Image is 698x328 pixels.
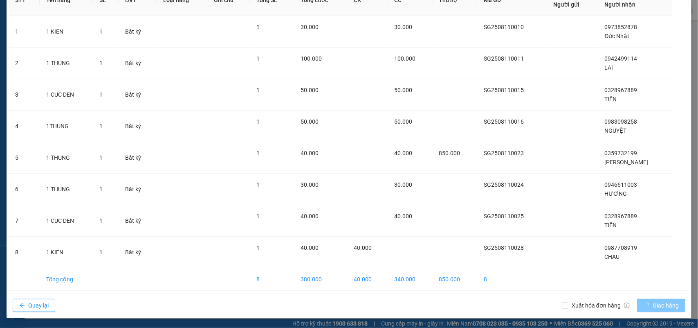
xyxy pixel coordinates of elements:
span: 50.000 [301,87,319,93]
span: SG2508110010 [484,24,524,30]
span: Người nhận [605,1,636,8]
span: 1 [99,91,103,98]
span: 1 [99,217,103,224]
td: 1 KIEN [40,237,93,268]
span: 0973852878 [605,24,637,30]
span: 50.000 [301,118,319,125]
span: 1 [256,213,260,219]
span: 1 [256,181,260,188]
td: Bất kỳ [119,16,157,48]
td: 850.000 [433,268,478,291]
button: Giao hàng [637,299,685,312]
td: 1 THUNG [40,142,93,174]
td: Tổng cộng [40,268,93,291]
td: Bất kỳ [119,142,157,174]
span: Giao hàng [653,301,679,310]
td: 1 CUC DEN [40,205,93,237]
span: 30.000 [301,24,319,30]
td: 3 [9,79,40,111]
td: 1 [9,16,40,48]
span: 100.000 [394,55,415,62]
td: 8 [477,268,547,291]
span: SG2508110024 [484,181,524,188]
b: [DOMAIN_NAME] [69,31,112,38]
span: loading [644,303,653,308]
td: 4 [9,111,40,142]
td: Bất kỳ [119,79,157,111]
span: Xuất hóa đơn hàng [568,301,633,310]
span: 1 [256,150,260,156]
span: 0328967889 [605,87,637,93]
td: 1 KIEN [40,16,93,48]
span: Người gửi [553,1,579,8]
span: Đức Nhật [605,33,630,39]
span: 0987708919 [605,244,637,251]
td: Bất kỳ [119,111,157,142]
span: 50.000 [394,118,412,125]
span: 850.000 [439,150,460,156]
span: 0983098258 [605,118,637,125]
td: 2 [9,48,40,79]
td: 380.000 [294,268,347,291]
span: SG2508110028 [484,244,524,251]
span: 1 [99,28,103,35]
span: HƯƠNG [605,190,627,197]
span: 40.000 [394,150,412,156]
span: info-circle [624,303,630,308]
td: 340.000 [388,268,433,291]
span: 1 [99,249,103,256]
span: LAI [605,64,613,71]
span: arrow-left [19,303,25,309]
span: 1 [99,186,103,192]
span: 0946611003 [605,181,637,188]
span: 40.000 [301,244,319,251]
span: CHAU [605,253,620,260]
span: 1 [99,123,103,129]
td: 1 THUNG [40,48,93,79]
td: 8 [9,237,40,268]
span: SG2508110023 [484,150,524,156]
td: Bất kỳ [119,205,157,237]
b: [PERSON_NAME] [10,53,46,91]
td: 7 [9,205,40,237]
span: 30.000 [394,24,412,30]
span: [PERSON_NAME] [605,159,649,165]
td: 40.000 [347,268,388,291]
span: 40.000 [394,213,412,219]
td: 1 THUNG [40,174,93,205]
span: SG2508110025 [484,213,524,219]
span: 1 [99,154,103,161]
span: SG2508110016 [484,118,524,125]
span: 0359732199 [605,150,637,156]
span: 50.000 [394,87,412,93]
span: 30.000 [394,181,412,188]
span: SG2508110015 [484,87,524,93]
span: 0942499114 [605,55,637,62]
td: Bất kỳ [119,48,157,79]
td: 1THUNG [40,111,93,142]
td: Bất kỳ [119,174,157,205]
span: 1 [99,60,103,66]
span: Quay lại [28,301,49,310]
span: 1 [256,244,260,251]
span: TIẾN [605,96,617,102]
td: 8 [250,268,294,291]
td: Bất kỳ [119,237,157,268]
span: 30.000 [301,181,319,188]
span: 1 [256,118,260,125]
span: NGUYỆT [605,127,627,134]
td: 1 CUC DEN [40,79,93,111]
span: 0328967889 [605,213,637,219]
img: logo.jpg [89,10,108,30]
span: 100.000 [301,55,322,62]
span: SG2508110011 [484,55,524,62]
span: 40.000 [301,213,319,219]
span: 1 [256,87,260,93]
span: 40.000 [301,150,319,156]
b: BIÊN NHẬN GỬI HÀNG HÓA [53,12,79,79]
span: 40.000 [354,244,372,251]
span: 1 [256,24,260,30]
span: 1 [256,55,260,62]
li: (c) 2017 [69,39,112,49]
button: arrow-leftQuay lại [13,299,55,312]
